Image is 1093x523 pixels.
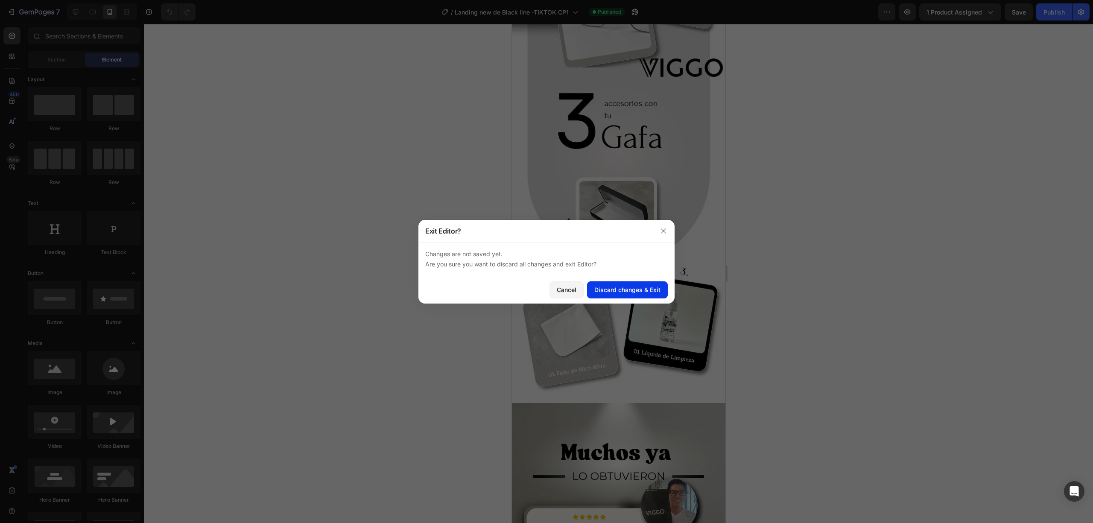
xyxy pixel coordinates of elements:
div: Cancel [557,285,576,294]
div: Discard changes & Exit [594,285,660,294]
div: Open Intercom Messenger [1064,481,1084,502]
button: Cancel [549,281,584,298]
p: Changes are not saved yet. Are you sure you want to discard all changes and exit Editor? [425,249,668,269]
button: Discard changes & Exit [587,281,668,298]
p: Exit Editor? [425,226,461,236]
